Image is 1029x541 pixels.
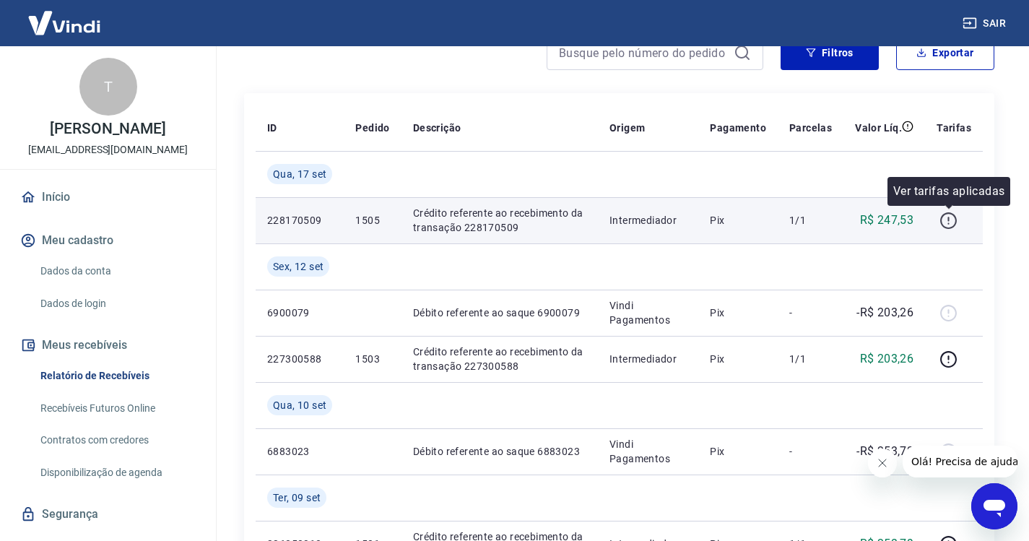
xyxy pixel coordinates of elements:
[17,225,199,256] button: Meu cadastro
[17,329,199,361] button: Meus recebíveis
[903,446,1017,477] iframe: Mensagem da empresa
[609,352,687,366] p: Intermediador
[609,298,687,327] p: Vindi Pagamentos
[35,458,199,488] a: Disponibilização de agenda
[789,121,832,135] p: Parcelas
[860,212,914,229] p: R$ 247,53
[789,213,832,228] p: 1/1
[17,1,111,45] img: Vindi
[710,352,766,366] p: Pix
[609,121,645,135] p: Origem
[35,361,199,391] a: Relatório de Recebíveis
[355,352,389,366] p: 1503
[355,121,389,135] p: Pedido
[273,398,326,412] span: Qua, 10 set
[789,352,832,366] p: 1/1
[856,304,913,321] p: -R$ 203,26
[273,167,326,181] span: Qua, 17 set
[50,121,165,137] p: [PERSON_NAME]
[413,306,586,320] p: Débito referente ao saque 6900079
[9,10,121,22] span: Olá! Precisa de ajuda?
[937,121,971,135] p: Tarifas
[413,206,586,235] p: Crédito referente ao recebimento da transação 228170509
[267,444,332,459] p: 6883023
[896,35,994,70] button: Exportar
[35,256,199,286] a: Dados da conta
[710,444,766,459] p: Pix
[17,498,199,530] a: Segurança
[789,306,832,320] p: -
[17,181,199,213] a: Início
[267,352,332,366] p: 227300588
[710,121,766,135] p: Pagamento
[710,306,766,320] p: Pix
[35,425,199,455] a: Contratos com credores
[855,121,902,135] p: Valor Líq.
[781,35,879,70] button: Filtros
[273,259,324,274] span: Sex, 12 set
[971,483,1017,529] iframe: Botão para abrir a janela de mensagens
[559,42,728,64] input: Busque pelo número do pedido
[267,306,332,320] p: 6900079
[355,213,389,228] p: 1505
[35,289,199,319] a: Dados de login
[35,394,199,423] a: Recebíveis Futuros Online
[609,437,687,466] p: Vindi Pagamentos
[893,183,1004,200] p: Ver tarifas aplicadas
[413,444,586,459] p: Débito referente ao saque 6883023
[856,443,913,460] p: -R$ 253,79
[28,142,188,157] p: [EMAIL_ADDRESS][DOMAIN_NAME]
[868,449,897,477] iframe: Fechar mensagem
[267,213,332,228] p: 228170509
[79,58,137,116] div: T
[413,121,461,135] p: Descrição
[273,490,321,505] span: Ter, 09 set
[710,213,766,228] p: Pix
[789,444,832,459] p: -
[960,10,1012,37] button: Sair
[609,213,687,228] p: Intermediador
[413,345,586,373] p: Crédito referente ao recebimento da transação 227300588
[267,121,277,135] p: ID
[860,350,914,368] p: R$ 203,26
